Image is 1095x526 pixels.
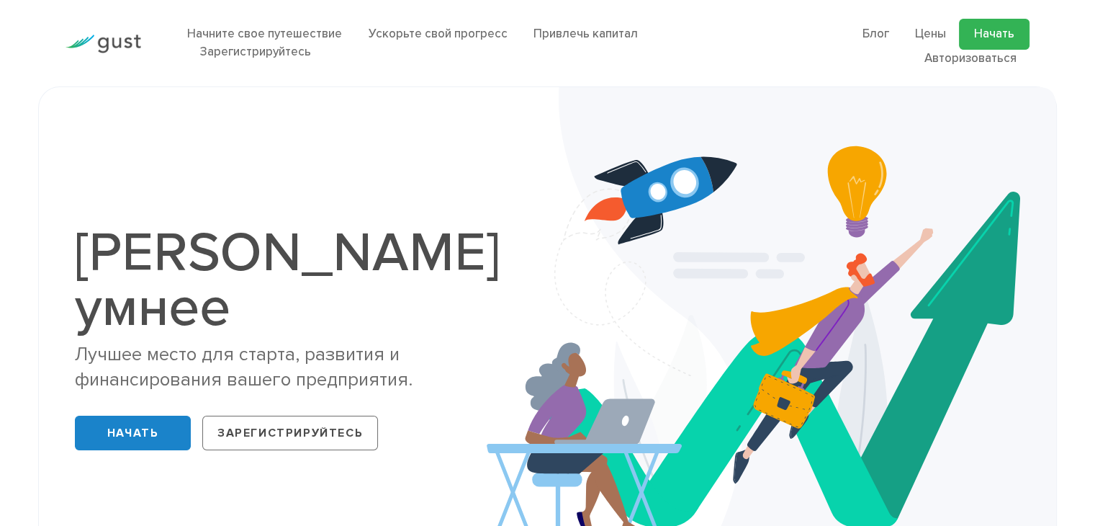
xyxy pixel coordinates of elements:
[959,19,1029,50] a: Начать
[862,27,889,41] a: Блог
[187,27,342,41] a: Начните свое путешествие
[915,27,946,41] a: Цены
[368,27,507,41] a: Ускорьте свой прогресс
[200,45,311,59] a: Зарегистрируйтесь
[75,416,191,450] a: Начать
[75,220,500,340] font: [PERSON_NAME] умнее
[974,27,1014,41] font: Начать
[533,27,637,41] a: Привлечь капитал
[924,51,1017,66] a: Авторизоваться
[107,426,159,440] font: Начать
[217,426,363,440] font: Зарегистрируйтесь
[66,35,141,53] img: Логотип Порыва
[75,343,413,391] font: Лучшее место для старта, развития и финансирования вашего предприятия.
[202,416,378,450] a: Зарегистрируйтесь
